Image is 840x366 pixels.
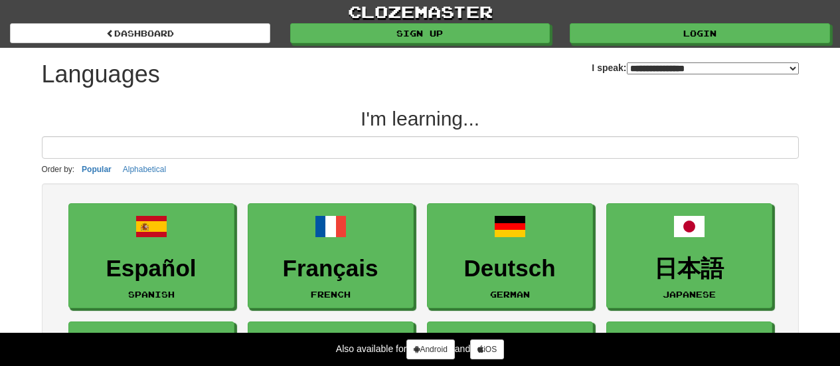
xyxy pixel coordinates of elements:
[570,23,830,43] a: Login
[427,203,593,309] a: DeutschGerman
[406,339,454,359] a: Android
[311,290,351,299] small: French
[434,256,586,282] h3: Deutsch
[68,203,234,309] a: EspañolSpanish
[119,162,170,177] button: Alphabetical
[470,339,504,359] a: iOS
[10,23,270,43] a: dashboard
[42,165,75,174] small: Order by:
[248,203,414,309] a: FrançaisFrench
[128,290,175,299] small: Spanish
[490,290,530,299] small: German
[606,203,772,309] a: 日本語Japanese
[592,61,798,74] label: I speak:
[663,290,716,299] small: Japanese
[76,256,227,282] h3: Español
[627,62,799,74] select: I speak:
[290,23,550,43] a: Sign up
[614,256,765,282] h3: 日本語
[78,162,116,177] button: Popular
[255,256,406,282] h3: Français
[42,61,160,88] h1: Languages
[42,108,799,130] h2: I'm learning...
